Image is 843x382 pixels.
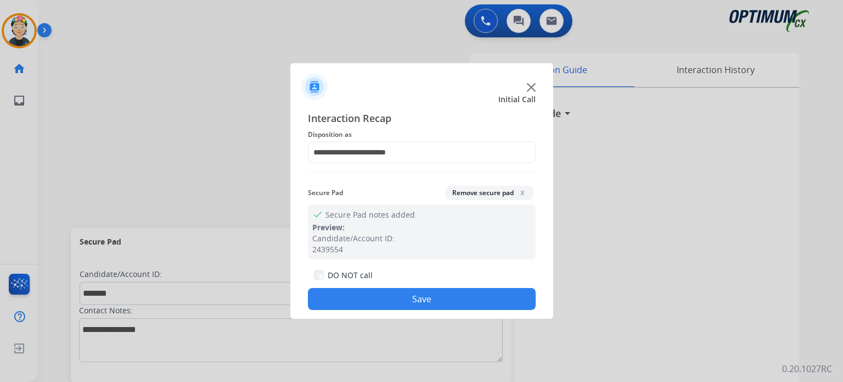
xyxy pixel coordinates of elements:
span: x [518,188,527,197]
button: Remove secure padx [446,186,533,200]
p: 0.20.1027RC [782,362,832,375]
mat-icon: check [312,209,321,218]
span: Interaction Recap [308,110,536,128]
span: Initial Call [498,94,536,105]
span: Preview: [312,222,345,232]
img: contactIcon [301,74,328,100]
div: Candidate/Account ID: 2439554 [312,233,531,255]
span: Disposition as [308,128,536,141]
span: Secure Pad [308,186,343,200]
label: DO NOT call [328,270,373,281]
div: Secure Pad notes added. [308,204,536,259]
button: Save [308,288,536,310]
